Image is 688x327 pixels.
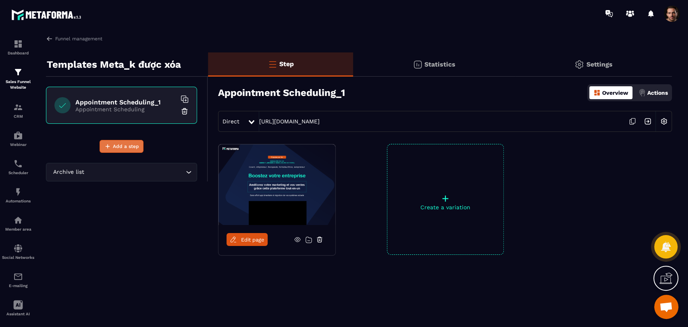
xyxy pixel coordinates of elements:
img: arrow-next.bcc2205e.svg [640,114,655,129]
a: automationsautomationsAutomations [2,181,34,209]
p: Settings [586,60,612,68]
p: Sales Funnel Website [2,79,34,90]
a: Funnel management [46,35,102,42]
p: + [387,193,503,204]
a: automationsautomationsMember area [2,209,34,237]
p: Templates Meta_k được xóa [47,56,181,73]
a: Edit page [227,233,268,246]
img: social-network [13,244,23,253]
a: formationformationDashboard [2,33,34,61]
img: trash [181,107,189,115]
img: arrow [46,35,53,42]
img: automations [13,131,23,140]
img: bars-o.4a397970.svg [268,59,277,69]
a: [URL][DOMAIN_NAME] [259,118,320,125]
img: scheduler [13,159,23,169]
img: logo [11,7,84,22]
p: Webinar [2,142,34,147]
img: image [218,144,335,225]
button: Add a step [100,140,143,153]
div: Mở cuộc trò chuyện [654,295,678,319]
p: CRM [2,114,34,119]
a: schedulerschedulerScheduler [2,153,34,181]
img: actions.d6e523a2.png [638,89,646,96]
img: automations [13,187,23,197]
p: Social Networks [2,255,34,260]
a: emailemailE-mailing [2,266,34,294]
p: Scheduler [2,171,34,175]
input: Search for option [86,168,184,177]
img: formation [13,67,23,77]
a: Assistant AI [2,294,34,322]
h6: Appointment Scheduling_1 [75,98,176,106]
img: setting-w.858f3a88.svg [656,114,671,129]
p: Automations [2,199,34,203]
div: Search for option [46,163,197,181]
span: Edit page [241,237,264,243]
a: formationformationSales Funnel Website [2,61,34,96]
p: Member area [2,227,34,231]
p: Step [279,60,294,68]
span: Add a step [113,142,139,150]
p: Actions [647,90,668,96]
a: social-networksocial-networkSocial Networks [2,237,34,266]
p: Appointment Scheduling [75,106,176,112]
h3: Appointment Scheduling_1 [218,87,345,98]
span: Direct [222,118,239,125]
p: Assistant AI [2,312,34,316]
img: setting-gr.5f69749f.svg [574,60,584,69]
img: formation [13,102,23,112]
a: formationformationCRM [2,96,34,125]
p: Dashboard [2,51,34,55]
img: stats.20deebd0.svg [413,60,422,69]
img: dashboard-orange.40269519.svg [593,89,601,96]
img: formation [13,39,23,49]
a: automationsautomationsWebinar [2,125,34,153]
p: E-mailing [2,283,34,288]
span: Archive list [51,168,86,177]
img: automations [13,215,23,225]
p: Create a variation [387,204,503,210]
p: Overview [602,90,628,96]
img: email [13,272,23,281]
p: Statistics [424,60,455,68]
